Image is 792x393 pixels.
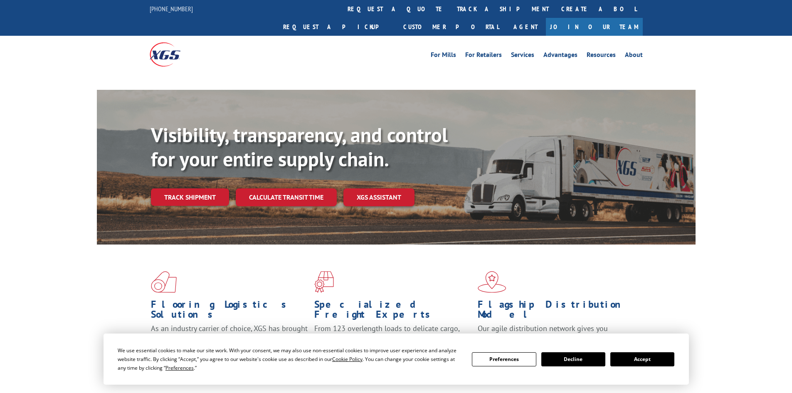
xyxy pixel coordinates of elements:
a: Agent [505,18,546,36]
img: xgs-icon-total-supply-chain-intelligence-red [151,271,177,293]
h1: Specialized Freight Experts [314,299,471,324]
button: Accept [610,352,674,366]
span: Cookie Policy [332,356,363,363]
div: Cookie Consent Prompt [104,334,689,385]
a: Track shipment [151,188,229,206]
a: Calculate transit time [236,188,337,206]
span: As an industry carrier of choice, XGS has brought innovation and dedication to flooring logistics... [151,324,308,353]
h1: Flooring Logistics Solutions [151,299,308,324]
button: Decline [541,352,605,366]
img: xgs-icon-flagship-distribution-model-red [478,271,506,293]
a: About [625,52,643,61]
a: For Retailers [465,52,502,61]
a: [PHONE_NUMBER] [150,5,193,13]
span: Our agile distribution network gives you nationwide inventory management on demand. [478,324,631,343]
a: XGS ASSISTANT [343,188,415,206]
h1: Flagship Distribution Model [478,299,635,324]
a: Request a pickup [277,18,397,36]
a: Join Our Team [546,18,643,36]
p: From 123 overlength loads to delicate cargo, our experienced staff knows the best way to move you... [314,324,471,361]
button: Preferences [472,352,536,366]
span: Preferences [165,364,194,371]
a: For Mills [431,52,456,61]
a: Resources [587,52,616,61]
div: We use essential cookies to make our site work. With your consent, we may also use non-essential ... [118,346,462,372]
a: Services [511,52,534,61]
b: Visibility, transparency, and control for your entire supply chain. [151,122,448,172]
a: Customer Portal [397,18,505,36]
a: Advantages [543,52,577,61]
img: xgs-icon-focused-on-flooring-red [314,271,334,293]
